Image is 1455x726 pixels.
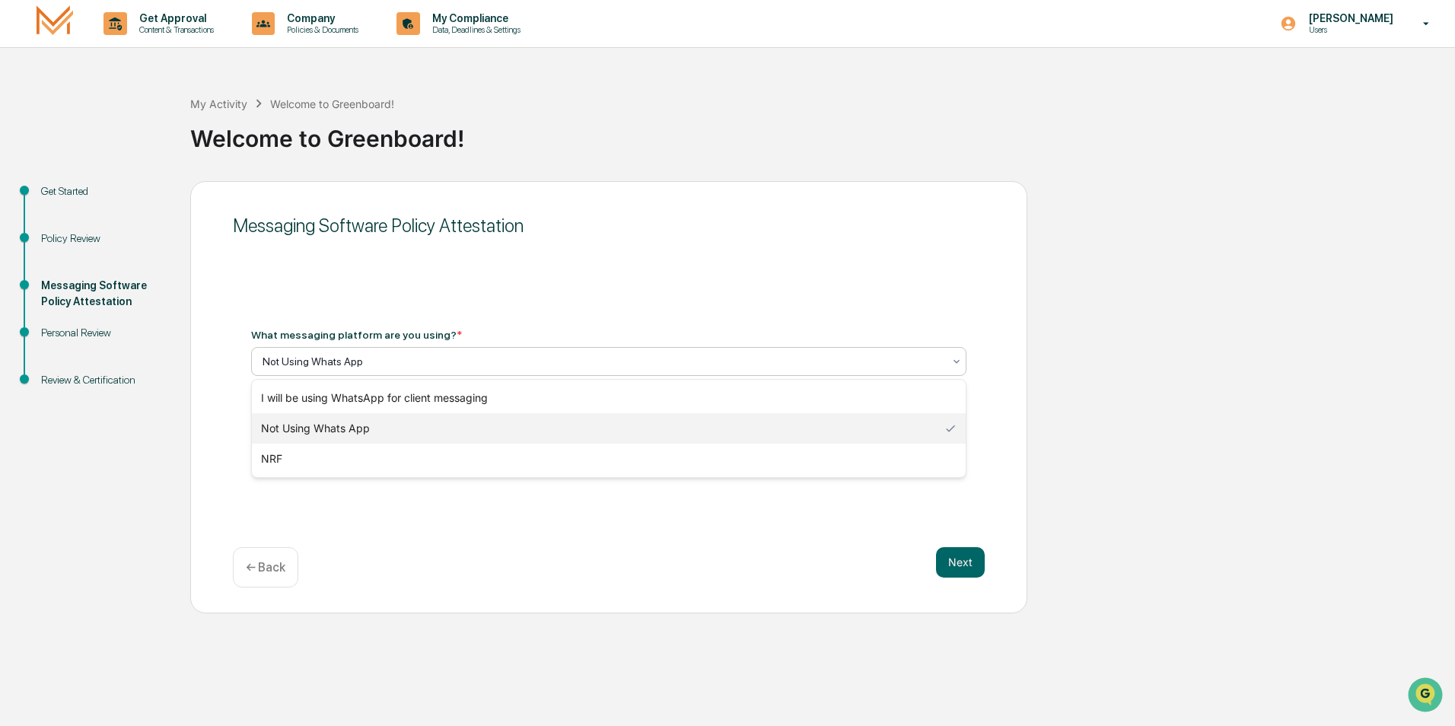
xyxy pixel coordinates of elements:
[15,193,27,205] div: 🖐️
[41,325,166,341] div: Personal Review
[275,24,366,35] p: Policies & Documents
[30,221,96,236] span: Data Lookup
[259,121,277,139] button: Start new chat
[275,12,366,24] p: Company
[41,183,166,199] div: Get Started
[104,186,195,213] a: 🗄️Attestations
[420,12,528,24] p: My Compliance
[37,5,73,41] img: logo
[9,215,102,242] a: 🔎Data Lookup
[52,132,193,144] div: We're available if you need us!
[9,186,104,213] a: 🖐️Preclearance
[15,116,43,144] img: 1746055101610-c473b297-6a78-478c-a979-82029cc54cd1
[127,24,221,35] p: Content & Transactions
[1297,12,1401,24] p: [PERSON_NAME]
[252,413,966,444] div: Not Using Whats App
[420,24,528,35] p: Data, Deadlines & Settings
[151,258,184,269] span: Pylon
[41,372,166,388] div: Review & Certification
[270,97,394,110] div: Welcome to Greenboard!
[41,231,166,247] div: Policy Review
[15,32,277,56] p: How can we help?
[252,383,966,413] div: I will be using WhatsApp for client messaging
[251,329,462,341] div: What messaging platform are you using?
[30,192,98,207] span: Preclearance
[107,257,184,269] a: Powered byPylon
[110,193,123,205] div: 🗄️
[41,278,166,310] div: Messaging Software Policy Attestation
[1406,676,1447,717] iframe: Open customer support
[252,444,966,474] div: NRF
[190,97,247,110] div: My Activity
[1297,24,1401,35] p: Users
[52,116,250,132] div: Start new chat
[190,113,1447,152] div: Welcome to Greenboard!
[127,12,221,24] p: Get Approval
[246,560,285,575] p: ← Back
[936,547,985,578] button: Next
[126,192,189,207] span: Attestations
[15,222,27,234] div: 🔎
[233,215,985,237] div: Messaging Software Policy Attestation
